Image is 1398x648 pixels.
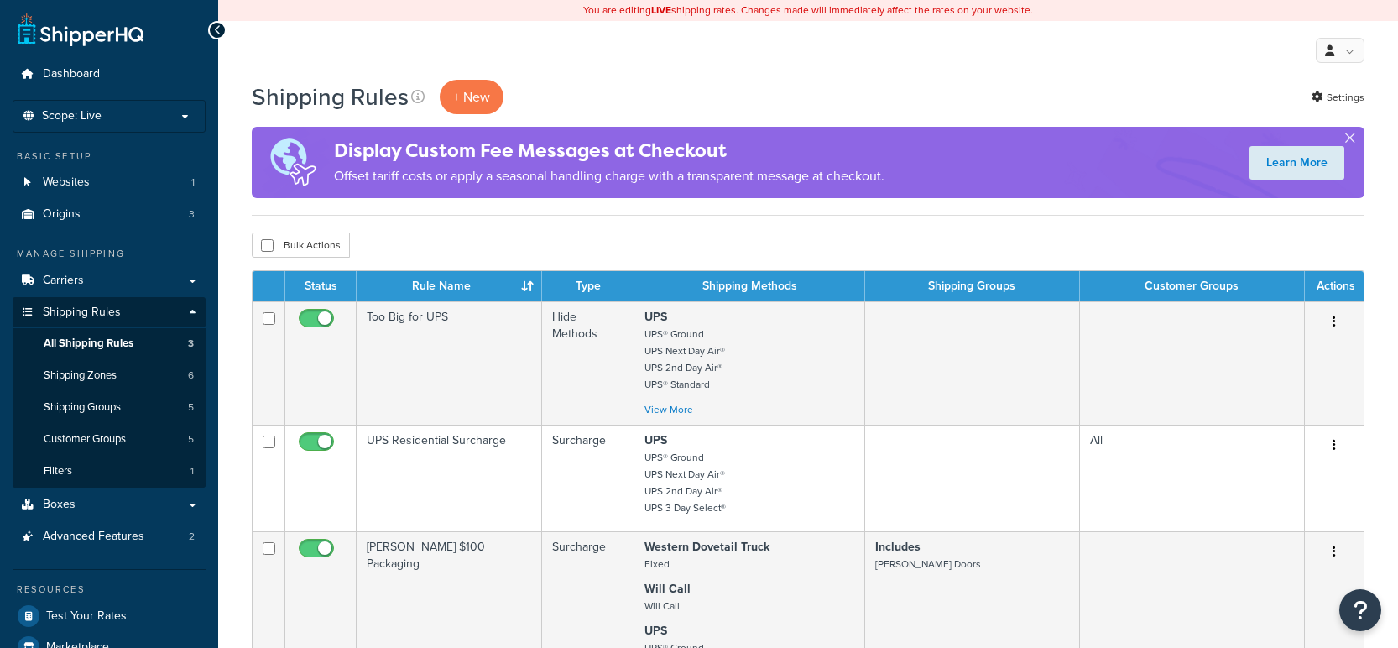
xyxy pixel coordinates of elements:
[43,67,100,81] span: Dashboard
[190,464,194,478] span: 1
[44,464,72,478] span: Filters
[285,271,357,301] th: Status
[252,127,334,198] img: duties-banner-06bc72dcb5fe05cb3f9472aba00be2ae8eb53ab6f0d8bb03d382ba314ac3c341.png
[13,167,206,198] a: Websites 1
[634,271,865,301] th: Shipping Methods
[13,328,206,359] a: All Shipping Rules 3
[13,424,206,455] a: Customer Groups 5
[13,297,206,489] li: Shipping Rules
[875,557,981,572] small: [PERSON_NAME] Doors
[44,432,126,447] span: Customer Groups
[13,360,206,391] a: Shipping Zones 6
[542,271,634,301] th: Type
[13,199,206,230] a: Origins 3
[13,59,206,90] a: Dashboard
[13,297,206,328] a: Shipping Rules
[13,521,206,552] li: Advanced Features
[189,530,195,544] span: 2
[334,137,884,165] h4: Display Custom Fee Messages at Checkout
[13,247,206,261] div: Manage Shipping
[44,337,133,351] span: All Shipping Rules
[644,598,680,614] small: Will Call
[1312,86,1364,109] a: Settings
[651,3,671,18] b: LIVE
[43,530,144,544] span: Advanced Features
[191,175,195,190] span: 1
[1305,271,1364,301] th: Actions
[43,498,76,512] span: Boxes
[875,538,921,556] strong: Includes
[1080,271,1305,301] th: Customer Groups
[13,392,206,423] a: Shipping Groups 5
[357,271,542,301] th: Rule Name : activate to sort column ascending
[644,580,691,598] strong: Will Call
[13,489,206,520] a: Boxes
[13,601,206,631] a: Test Your Rates
[188,368,194,383] span: 6
[644,327,725,392] small: UPS® Ground UPS Next Day Air® UPS 2nd Day Air® UPS® Standard
[865,271,1080,301] th: Shipping Groups
[542,425,634,531] td: Surcharge
[18,13,143,46] a: ShipperHQ Home
[13,521,206,552] a: Advanced Features 2
[42,109,102,123] span: Scope: Live
[644,402,693,417] a: View More
[1339,589,1381,631] button: Open Resource Center
[43,175,90,190] span: Websites
[440,80,503,114] p: + New
[357,425,542,531] td: UPS Residential Surcharge
[13,456,206,487] li: Filters
[44,368,117,383] span: Shipping Zones
[1080,425,1305,531] td: All
[644,450,726,515] small: UPS® Ground UPS Next Day Air® UPS 2nd Day Air® UPS 3 Day Select®
[644,308,667,326] strong: UPS
[43,207,81,222] span: Origins
[542,301,634,425] td: Hide Methods
[13,328,206,359] li: All Shipping Rules
[189,207,195,222] span: 3
[188,337,194,351] span: 3
[13,149,206,164] div: Basic Setup
[13,265,206,296] a: Carriers
[644,622,667,640] strong: UPS
[188,400,194,415] span: 5
[644,431,667,449] strong: UPS
[44,400,121,415] span: Shipping Groups
[13,360,206,391] li: Shipping Zones
[188,432,194,447] span: 5
[13,424,206,455] li: Customer Groups
[13,167,206,198] li: Websites
[644,557,670,572] small: Fixed
[13,456,206,487] a: Filters 1
[334,165,884,188] p: Offset tariff costs or apply a seasonal handling charge with a transparent message at checkout.
[644,538,769,556] strong: Western Dovetail Truck
[13,583,206,597] div: Resources
[43,306,121,320] span: Shipping Rules
[43,274,84,288] span: Carriers
[1249,146,1344,180] a: Learn More
[357,301,542,425] td: Too Big for UPS
[46,609,127,624] span: Test Your Rates
[252,81,409,113] h1: Shipping Rules
[13,392,206,423] li: Shipping Groups
[13,199,206,230] li: Origins
[252,233,350,258] button: Bulk Actions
